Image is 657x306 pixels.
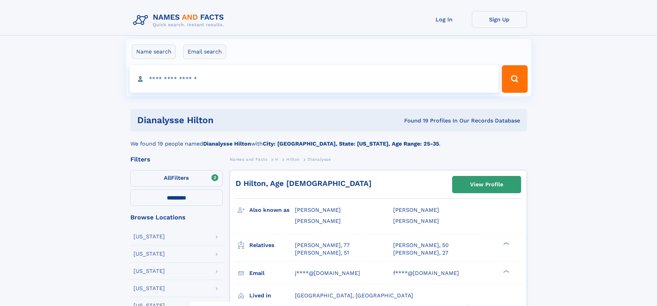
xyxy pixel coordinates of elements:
div: Filters [130,156,223,162]
a: Sign Up [472,11,527,28]
span: [PERSON_NAME] [393,218,439,224]
div: Browse Locations [130,214,223,220]
a: Hilton [286,155,300,164]
div: Found 19 Profiles In Our Records Database [309,117,520,125]
h3: Also known as [249,204,295,216]
span: Hilton [286,157,300,162]
a: Names and Facts [230,155,268,164]
span: [GEOGRAPHIC_DATA], [GEOGRAPHIC_DATA] [295,292,413,299]
h3: Relatives [249,239,295,251]
span: All [164,175,171,181]
a: [PERSON_NAME], 77 [295,241,350,249]
b: Dianalysse Hilton [203,140,251,147]
h3: Email [249,267,295,279]
span: H [275,157,279,162]
label: Name search [132,45,176,59]
span: Dianalysse [308,157,331,162]
div: [US_STATE] [133,268,165,274]
a: H [275,155,279,164]
button: Search Button [502,65,527,93]
div: [US_STATE] [133,286,165,291]
img: Logo Names and Facts [130,11,230,30]
input: search input [130,65,499,93]
a: [PERSON_NAME], 27 [393,249,448,257]
span: [PERSON_NAME] [295,218,341,224]
span: [PERSON_NAME] [295,207,341,213]
div: [US_STATE] [133,234,165,239]
a: [PERSON_NAME], 50 [393,241,449,249]
div: [US_STATE] [133,251,165,257]
div: View Profile [470,177,503,193]
div: We found 19 people named with . [130,131,527,148]
div: ❯ [501,269,510,274]
a: [PERSON_NAME], 51 [295,249,349,257]
label: Email search [183,45,226,59]
h1: Dianalysse Hilton [137,116,309,125]
a: Log In [417,11,472,28]
b: City: [GEOGRAPHIC_DATA], State: [US_STATE], Age Range: 25-35 [263,140,439,147]
label: Filters [130,170,223,187]
span: [PERSON_NAME] [393,207,439,213]
div: ❯ [501,241,510,246]
a: D Hilton, Age [DEMOGRAPHIC_DATA] [236,179,371,188]
a: View Profile [452,176,521,193]
h3: Lived in [249,290,295,302]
